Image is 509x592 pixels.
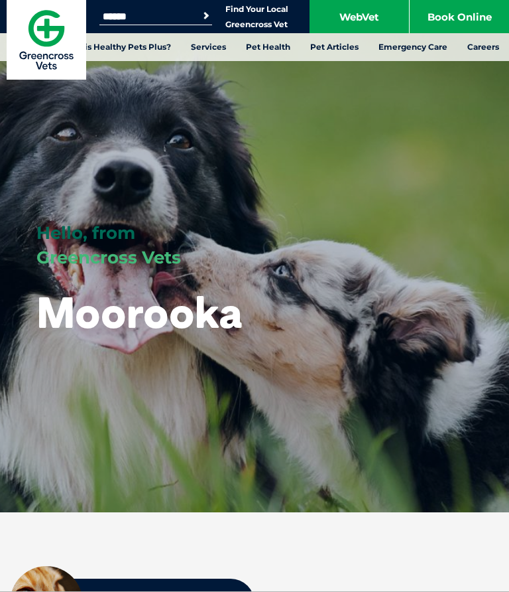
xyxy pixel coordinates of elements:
[36,247,181,268] span: Greencross Vets
[300,33,368,61] a: Pet Articles
[225,4,288,30] a: Find Your Local Greencross Vet
[36,222,135,244] span: Hello, from
[236,33,300,61] a: Pet Health
[457,33,509,61] a: Careers
[199,9,213,23] button: Search
[181,33,236,61] a: Services
[36,289,243,336] h1: Moorooka
[368,33,457,61] a: Emergency Care
[50,33,181,61] a: What is Healthy Pets Plus?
